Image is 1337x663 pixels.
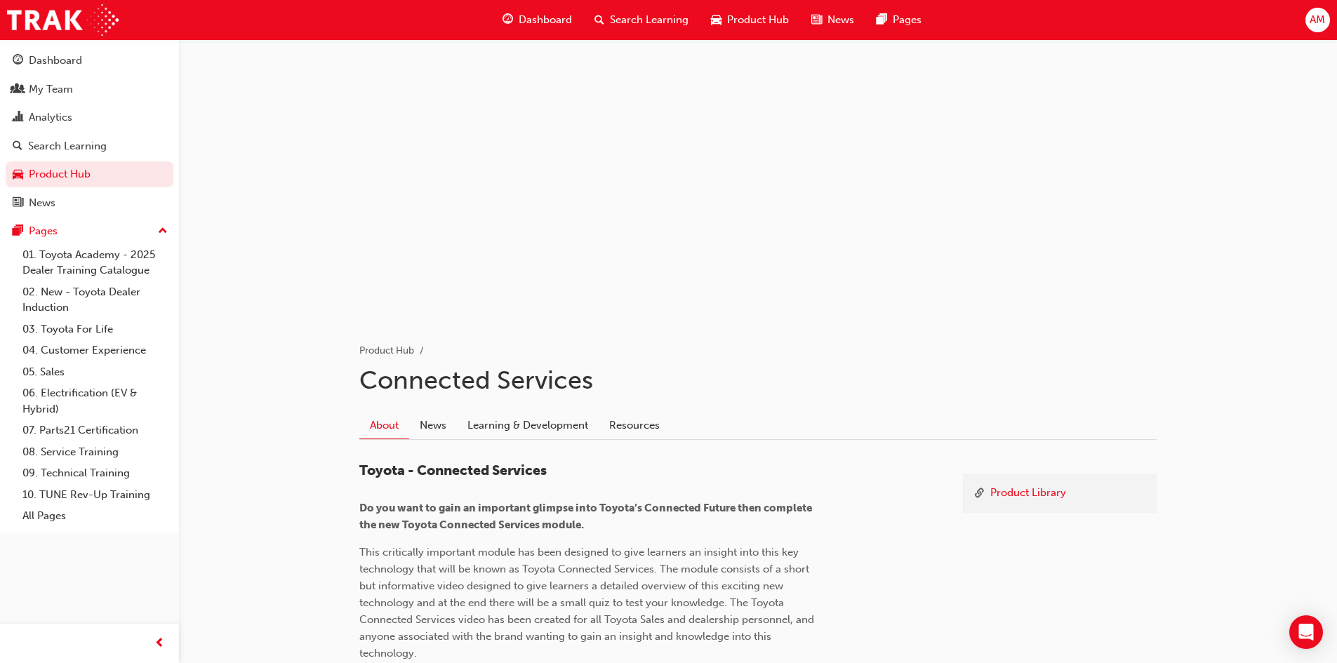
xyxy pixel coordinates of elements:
[727,12,789,28] span: Product Hub
[827,12,854,28] span: News
[17,420,173,441] a: 07. Parts21 Certification
[1305,8,1330,32] button: AM
[610,12,689,28] span: Search Learning
[158,222,168,241] span: up-icon
[29,223,58,239] div: Pages
[594,11,604,29] span: search-icon
[17,319,173,340] a: 03. Toyota For Life
[359,546,817,659] span: This critically important module has been designed to give learners an insight into this key tech...
[13,55,23,67] span: guage-icon
[17,361,173,383] a: 05. Sales
[457,412,599,438] a: Learning & Development
[877,11,887,29] span: pages-icon
[6,76,173,102] a: My Team
[359,365,1157,396] h1: Connected Services
[13,83,23,96] span: people-icon
[6,218,173,244] button: Pages
[6,48,173,74] a: Dashboard
[359,502,814,531] span: Do you want to gain an important glimpse into Toyota’s Connected Future then complete the new Toy...
[503,11,513,29] span: guage-icon
[519,12,572,28] span: Dashboard
[6,190,173,216] a: News
[359,462,547,478] span: Toyota - Connected Services
[974,485,985,502] span: link-icon
[13,140,22,153] span: search-icon
[154,635,165,652] span: prev-icon
[359,344,414,356] a: Product Hub
[29,195,55,211] div: News
[13,168,23,181] span: car-icon
[865,6,933,34] a: pages-iconPages
[700,6,800,34] a: car-iconProduct Hub
[893,12,922,28] span: Pages
[13,225,23,238] span: pages-icon
[29,53,82,69] div: Dashboard
[13,197,23,210] span: news-icon
[359,412,409,439] a: About
[6,133,173,159] a: Search Learning
[29,109,72,126] div: Analytics
[17,441,173,463] a: 08. Service Training
[17,340,173,361] a: 04. Customer Experience
[711,11,721,29] span: car-icon
[6,45,173,218] button: DashboardMy TeamAnalyticsSearch LearningProduct HubNews
[17,484,173,506] a: 10. TUNE Rev-Up Training
[6,105,173,130] a: Analytics
[7,4,119,36] img: Trak
[17,382,173,420] a: 06. Electrification (EV & Hybrid)
[17,281,173,319] a: 02. New - Toyota Dealer Induction
[17,244,173,281] a: 01. Toyota Academy - 2025 Dealer Training Catalogue
[17,462,173,484] a: 09. Technical Training
[1289,615,1323,649] div: Open Intercom Messenger
[800,6,865,34] a: news-iconNews
[491,6,583,34] a: guage-iconDashboard
[409,412,457,438] a: News
[6,161,173,187] a: Product Hub
[811,11,822,29] span: news-icon
[17,505,173,527] a: All Pages
[13,112,23,124] span: chart-icon
[599,412,670,438] a: Resources
[583,6,700,34] a: search-iconSearch Learning
[28,138,107,154] div: Search Learning
[29,81,73,98] div: My Team
[1310,12,1325,28] span: AM
[990,485,1066,502] a: Product Library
